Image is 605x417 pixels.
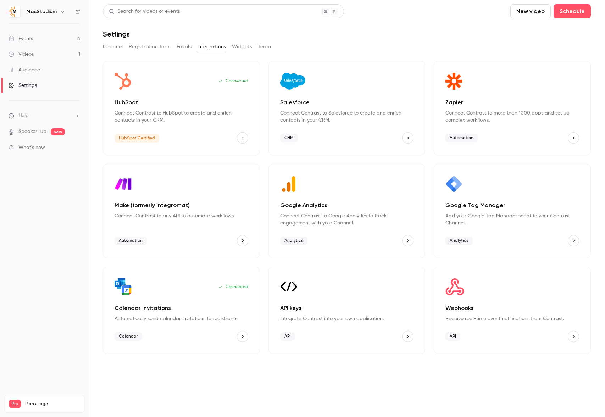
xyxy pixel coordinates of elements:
li: help-dropdown-opener [9,112,80,119]
p: HubSpot [115,98,248,107]
span: HubSpot Certified [115,134,159,143]
p: Automatically send calendar invitations to registrants. [115,315,248,322]
div: Audience [9,66,40,73]
span: Calendar [115,332,142,341]
span: Automation [115,237,147,245]
h1: Settings [103,30,130,38]
p: Integrate Contrast into your own application. [280,315,414,322]
span: Automation [445,134,478,142]
button: New video [510,4,551,18]
span: Analytics [445,237,473,245]
div: Videos [9,51,34,58]
button: Integrations [197,41,226,52]
span: What's new [18,144,45,151]
div: Zapier [434,61,591,155]
button: Calendar Invitations [237,331,248,342]
a: SpeakerHub [18,128,46,135]
div: Salesforce [268,61,426,155]
button: HubSpot [237,132,248,144]
button: Google Analytics [402,235,413,246]
p: Make (formerly Integromat) [115,201,248,210]
span: new [51,128,65,135]
p: API keys [280,304,414,312]
button: Salesforce [402,132,413,144]
p: Connect Contrast to any API to automate workflows. [115,212,248,219]
p: Receive real-time event notifications from Contrast. [445,315,579,322]
div: Calendar Invitations [103,267,260,354]
p: Calendar Invitations [115,304,248,312]
p: Salesforce [280,98,414,107]
button: Team [258,41,271,52]
div: Events [9,35,33,42]
div: HubSpot [103,61,260,155]
div: Webhooks [434,267,591,354]
button: Make (formerly Integromat) [237,235,248,246]
button: Webhooks [568,331,579,342]
img: MacStadium [9,6,20,17]
span: CRM [280,134,298,142]
p: Webhooks [445,304,579,312]
p: Google Tag Manager [445,201,579,210]
p: Connect Contrast to Salesforce to create and enrich contacts in your CRM. [280,110,414,124]
p: Google Analytics [280,201,414,210]
span: Analytics [280,237,307,245]
span: Plan usage [25,401,80,407]
span: Pro [9,400,21,408]
button: Channel [103,41,123,52]
div: Google Analytics [268,164,426,258]
p: Add your Google Tag Manager script to your Contrast Channel. [445,212,579,227]
p: Connected [218,78,248,84]
div: Make (formerly Integromat) [103,164,260,258]
iframe: Noticeable Trigger [72,145,80,151]
span: API [280,332,295,341]
p: Connect Contrast to more than 1000 apps and set up complex workflows. [445,110,579,124]
p: Connect Contrast to HubSpot to create and enrich contacts in your CRM. [115,110,248,124]
div: Google Tag Manager [434,164,591,258]
p: Connect Contrast to Google Analytics to track engagement with your Channel. [280,212,414,227]
button: Widgets [232,41,252,52]
button: Zapier [568,132,579,144]
p: Connected [218,284,248,290]
button: Google Tag Manager [568,235,579,246]
span: Help [18,112,29,119]
div: Search for videos or events [109,8,180,15]
button: Emails [177,41,192,52]
button: API keys [402,331,413,342]
button: Registration form [129,41,171,52]
div: Settings [9,82,37,89]
button: Schedule [554,4,591,18]
span: API [445,332,460,341]
h6: MacStadium [26,8,57,15]
p: Zapier [445,98,579,107]
div: API keys [268,267,426,354]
